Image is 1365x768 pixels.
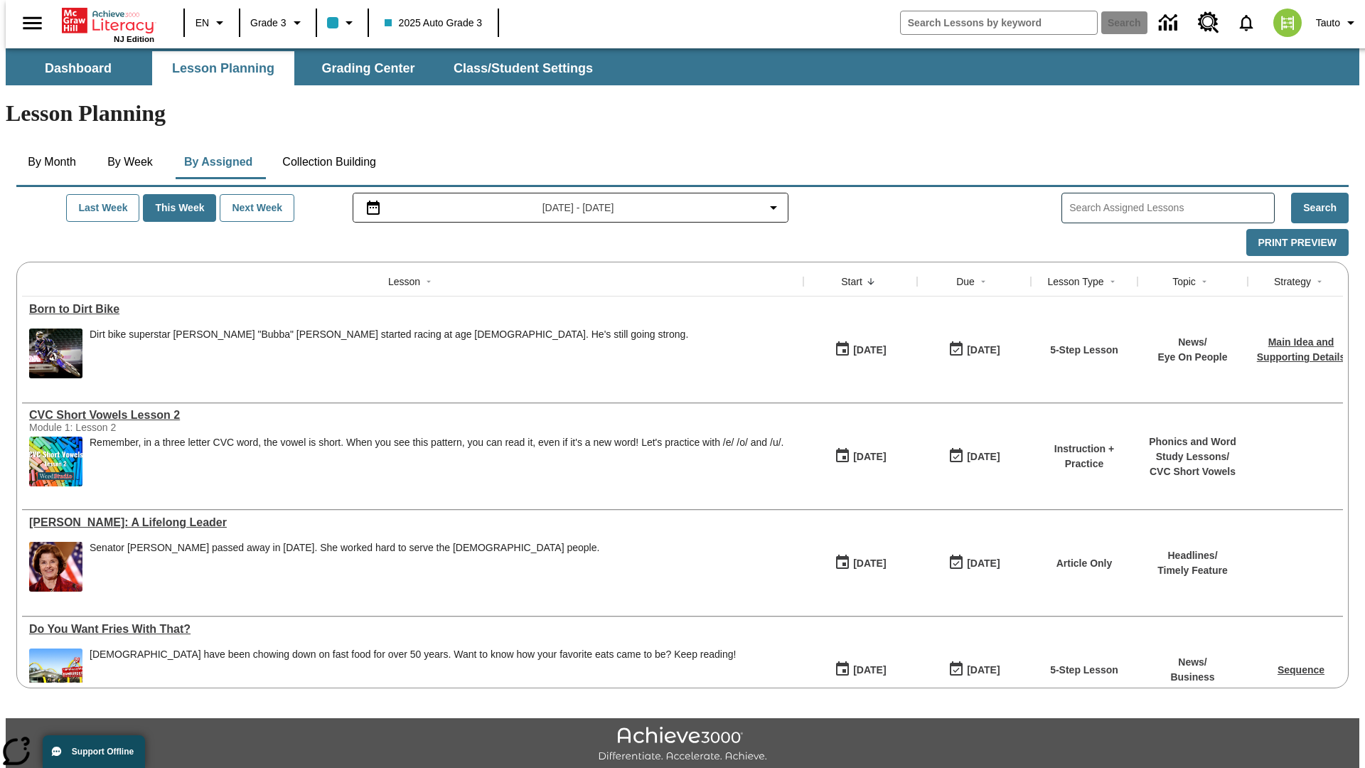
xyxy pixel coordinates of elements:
[90,329,688,378] div: Dirt bike superstar James "Bubba" Stewart started racing at age 4. He's still going strong.
[862,273,879,290] button: Sort
[765,199,782,216] svg: Collapse Date Range Filter
[1145,464,1241,479] p: CVC Short Vowels
[29,422,242,433] div: Module 1: Lesson 2
[901,11,1097,34] input: search field
[90,329,688,341] div: Dirt bike superstar [PERSON_NAME] "Bubba" [PERSON_NAME] started racing at age [DEMOGRAPHIC_DATA]....
[359,199,783,216] button: Select the date range menu item
[245,10,311,36] button: Grade: Grade 3, Select a grade
[321,10,363,36] button: Class color is light blue. Change class color
[830,443,891,470] button: 08/22/25: First time the lesson was available
[1310,10,1365,36] button: Profile/Settings
[853,448,886,466] div: [DATE]
[1145,434,1241,464] p: Phonics and Word Study Lessons /
[1311,273,1328,290] button: Sort
[29,623,796,636] a: Do You Want Fries With That?, Lessons
[853,555,886,572] div: [DATE]
[975,273,992,290] button: Sort
[6,100,1359,127] h1: Lesson Planning
[1056,556,1113,571] p: Article Only
[16,145,87,179] button: By Month
[43,735,145,768] button: Support Offline
[1278,664,1324,676] a: Sequence
[196,16,209,31] span: EN
[1157,563,1228,578] p: Timely Feature
[841,274,862,289] div: Start
[7,51,149,85] button: Dashboard
[542,201,614,215] span: [DATE] - [DATE]
[442,51,604,85] button: Class/Student Settings
[1172,274,1196,289] div: Topic
[853,661,886,679] div: [DATE]
[90,437,783,449] p: Remember, in a three letter CVC word, the vowel is short. When you see this pattern, you can read...
[385,16,483,31] span: 2025 Auto Grade 3
[29,437,82,486] img: CVC Short Vowels Lesson 2.
[6,51,606,85] div: SubNavbar
[143,194,216,222] button: This Week
[830,336,891,363] button: 08/22/25: First time the lesson was available
[943,550,1005,577] button: 08/22/25: Last day the lesson can be accessed
[956,274,975,289] div: Due
[297,51,439,85] button: Grading Center
[29,409,796,422] a: CVC Short Vowels Lesson 2, Lessons
[152,51,294,85] button: Lesson Planning
[598,727,767,763] img: Achieve3000 Differentiate Accelerate Achieve
[943,336,1005,363] button: 08/22/25: Last day the lesson can be accessed
[29,516,796,529] a: Dianne Feinstein: A Lifelong Leader, Lessons
[1157,548,1228,563] p: Headlines /
[1104,273,1121,290] button: Sort
[1170,655,1214,670] p: News /
[90,649,736,661] div: [DEMOGRAPHIC_DATA] have been chowing down on fast food for over 50 years. Want to know how your f...
[1038,442,1130,471] p: Instruction + Practice
[1228,4,1265,41] a: Notifications
[420,273,437,290] button: Sort
[95,145,166,179] button: By Week
[250,16,287,31] span: Grade 3
[90,649,736,698] div: Americans have been chowing down on fast food for over 50 years. Want to know how your favorite e...
[1274,274,1311,289] div: Strategy
[29,542,82,592] img: Senator Dianne Feinstein of California smiles with the U.S. flag behind her.
[62,6,154,35] a: Home
[967,661,1000,679] div: [DATE]
[29,623,796,636] div: Do You Want Fries With That?
[388,274,420,289] div: Lesson
[1273,9,1302,37] img: avatar image
[29,409,796,422] div: CVC Short Vowels Lesson 2
[90,542,599,554] div: Senator [PERSON_NAME] passed away in [DATE]. She worked hard to serve the [DEMOGRAPHIC_DATA] people.
[967,341,1000,359] div: [DATE]
[1157,350,1227,365] p: Eye On People
[29,329,82,378] img: Motocross racer James Stewart flies through the air on his dirt bike.
[62,5,154,43] div: Home
[29,649,82,698] img: One of the first McDonald's stores, with the iconic red sign and golden arches.
[66,194,139,222] button: Last Week
[173,145,264,179] button: By Assigned
[967,555,1000,572] div: [DATE]
[6,48,1359,85] div: SubNavbar
[1050,343,1118,358] p: 5-Step Lesson
[220,194,294,222] button: Next Week
[1257,336,1345,363] a: Main Idea and Supporting Details
[1150,4,1189,43] a: Data Center
[1157,335,1227,350] p: News /
[271,145,387,179] button: Collection Building
[11,2,53,44] button: Open side menu
[1050,663,1118,678] p: 5-Step Lesson
[90,437,783,486] div: Remember, in a three letter CVC word, the vowel is short. When you see this pattern, you can read...
[1196,273,1213,290] button: Sort
[943,656,1005,683] button: 08/22/25: Last day the lesson can be accessed
[29,516,796,529] div: Dianne Feinstein: A Lifelong Leader
[1170,670,1214,685] p: Business
[943,443,1005,470] button: 08/22/25: Last day the lesson can be accessed
[1047,274,1103,289] div: Lesson Type
[830,656,891,683] button: 08/22/25: First time the lesson was available
[189,10,235,36] button: Language: EN, Select a language
[1291,193,1349,223] button: Search
[29,303,796,316] a: Born to Dirt Bike, Lessons
[830,550,891,577] button: 08/22/25: First time the lesson was available
[90,542,599,592] div: Senator Dianne Feinstein passed away in September 2023. She worked hard to serve the American peo...
[29,303,796,316] div: Born to Dirt Bike
[72,747,134,757] span: Support Offline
